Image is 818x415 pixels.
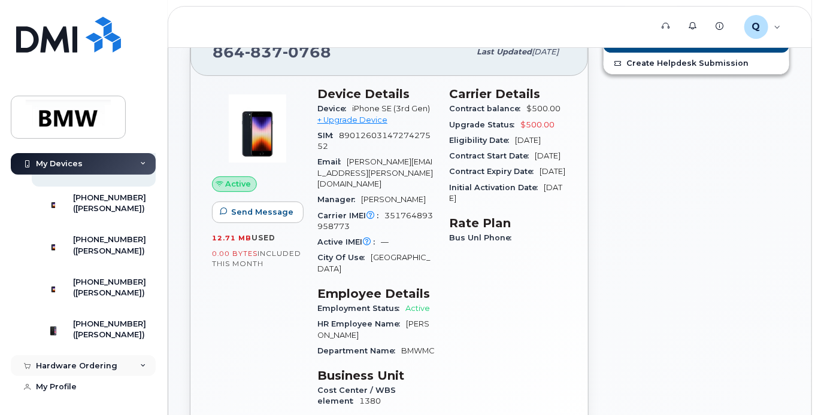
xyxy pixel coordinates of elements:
h3: Employee Details [317,286,435,301]
a: + Upgrade Device [317,115,387,124]
span: 837 [245,43,283,61]
div: QT21978 [736,15,789,39]
span: Email [317,157,347,166]
span: [PERSON_NAME] [361,195,426,204]
span: Active [405,304,430,313]
span: [PERSON_NAME][EMAIL_ADDRESS][PERSON_NAME][DOMAIN_NAME] [317,157,433,188]
span: Cost Center / WBS element [317,386,396,405]
iframe: Messenger Launcher [766,363,809,406]
span: Eligibility Date [449,136,515,145]
span: used [252,233,275,242]
span: Bus Unl Phone [449,233,517,242]
img: image20231002-3703462-1angbar.jpeg [222,93,293,164]
span: $500.00 [520,120,555,129]
span: Contract Expiry Date [449,167,540,176]
h3: Carrier Details [449,87,566,101]
span: [DATE] [449,183,562,203]
span: [DATE] [535,151,561,160]
span: [DATE] [540,167,565,176]
span: 0.00 Bytes [212,249,257,258]
span: 8901260314727427552 [317,131,431,151]
a: Create Helpdesk Submission [604,53,789,74]
span: Q [752,20,761,34]
span: [DATE] [515,136,541,145]
span: 1380 [359,396,381,405]
span: Initial Activation Date [449,183,544,192]
span: [DATE] [532,47,559,56]
span: Carrier IMEI [317,211,384,220]
span: Active [226,178,252,190]
span: Employment Status [317,304,405,313]
span: Device [317,104,352,113]
span: 864 [213,43,331,61]
span: $500.00 [526,104,561,113]
span: iPhone SE (3rd Gen) [352,104,430,113]
h3: Business Unit [317,368,435,383]
span: City Of Use [317,253,371,262]
span: 12.71 MB [212,234,252,242]
span: Manager [317,195,361,204]
span: Department Name [317,346,401,355]
span: HR Employee Name [317,319,406,328]
span: Contract Start Date [449,151,535,160]
span: SIM [317,131,339,140]
span: BMWMC [401,346,435,355]
span: Upgrade Status [449,120,520,129]
span: Send Message [231,206,293,218]
span: 0768 [283,43,331,61]
span: 351764893958773 [317,211,433,231]
span: — [381,237,389,246]
span: Contract balance [449,104,526,113]
h3: Rate Plan [449,216,566,230]
h3: Device Details [317,87,435,101]
button: Send Message [212,202,304,223]
span: [GEOGRAPHIC_DATA] [317,253,430,273]
span: Active IMEI [317,237,381,246]
span: [PERSON_NAME] [317,319,429,339]
span: Last updated [477,47,532,56]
